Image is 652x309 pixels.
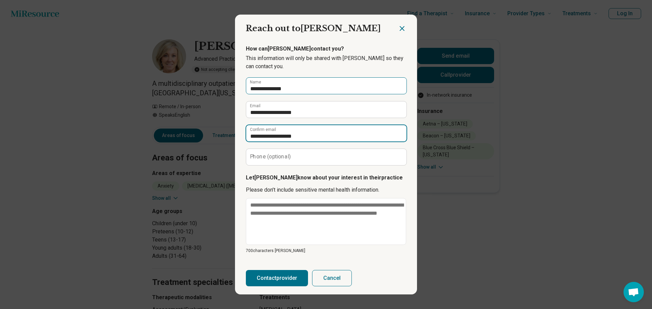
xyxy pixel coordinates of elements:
p: How can [PERSON_NAME] contact you? [246,45,406,53]
label: Phone (optional) [250,154,291,159]
label: Email [250,104,260,108]
p: 700 characters [PERSON_NAME] [246,248,406,254]
p: Please don’t include sensitive mental health information. [246,186,406,194]
button: Close dialog [398,24,406,33]
p: This information will only be shared with [PERSON_NAME] so they can contact you. [246,54,406,71]
label: Name [250,80,261,84]
button: Contactprovider [246,270,308,286]
span: Reach out to [PERSON_NAME] [246,23,381,33]
p: Let [PERSON_NAME] know about your interest in their practice [246,174,406,182]
label: Confirm email [250,128,276,132]
button: Cancel [312,270,352,286]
